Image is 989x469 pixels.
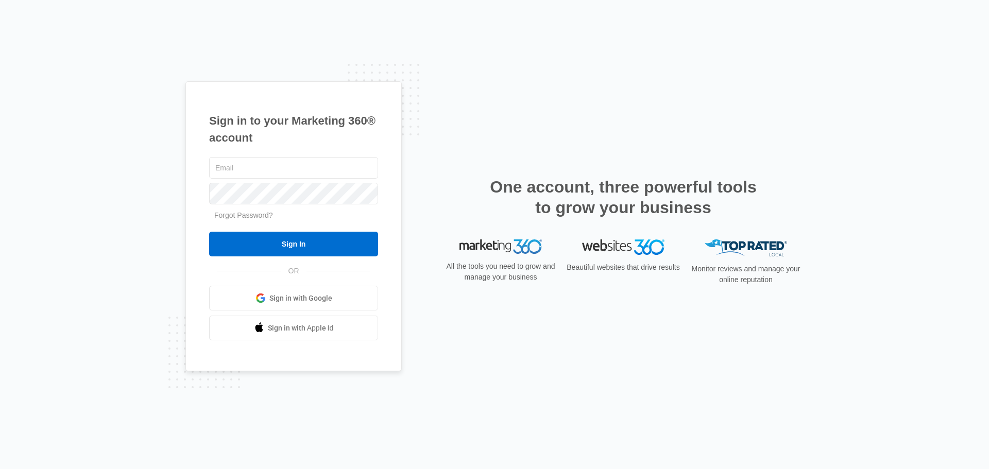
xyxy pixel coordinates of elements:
[268,323,334,334] span: Sign in with Apple Id
[209,112,378,146] h1: Sign in to your Marketing 360® account
[281,266,306,276] span: OR
[209,316,378,340] a: Sign in with Apple Id
[487,177,760,218] h2: One account, three powerful tools to grow your business
[705,239,787,256] img: Top Rated Local
[688,264,804,285] p: Monitor reviews and manage your online reputation
[269,293,332,304] span: Sign in with Google
[209,232,378,256] input: Sign In
[209,157,378,179] input: Email
[566,262,681,273] p: Beautiful websites that drive results
[582,239,664,254] img: Websites 360
[209,286,378,310] a: Sign in with Google
[459,239,542,254] img: Marketing 360
[214,211,273,219] a: Forgot Password?
[443,261,558,283] p: All the tools you need to grow and manage your business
